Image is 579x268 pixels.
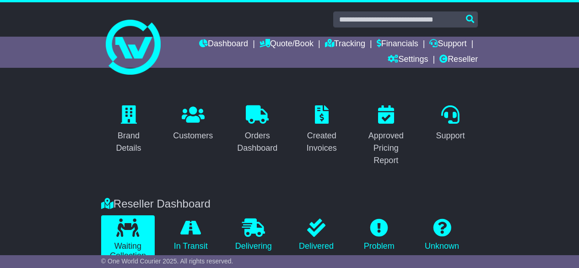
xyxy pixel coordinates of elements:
[101,102,157,158] a: Brand Details
[364,130,408,167] div: Approved Pricing Report
[260,37,314,52] a: Quote/Book
[325,37,365,52] a: Tracking
[289,215,343,255] a: Delivered
[97,197,482,211] div: Reseller Dashboard
[236,130,279,154] div: Orders Dashboard
[429,37,466,52] a: Support
[101,257,233,265] span: © One World Courier 2025. All rights reserved.
[230,102,285,158] a: Orders Dashboard
[300,130,344,154] div: Created Invoices
[377,37,418,52] a: Financials
[439,52,478,68] a: Reseller
[415,215,469,255] a: Unknown
[358,102,414,170] a: Approved Pricing Report
[101,215,155,264] a: Waiting Collection
[436,130,465,142] div: Support
[173,130,213,142] div: Customers
[388,52,428,68] a: Settings
[107,130,151,154] div: Brand Details
[430,102,471,145] a: Support
[164,215,217,255] a: In Transit
[294,102,350,158] a: Created Invoices
[167,102,219,145] a: Customers
[199,37,248,52] a: Dashboard
[352,215,406,255] a: Problem
[227,215,280,255] a: Delivering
